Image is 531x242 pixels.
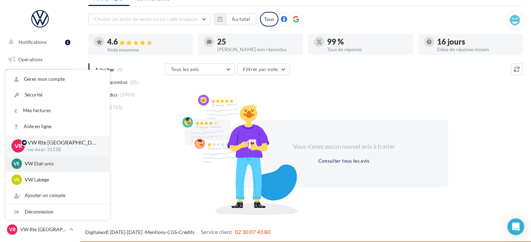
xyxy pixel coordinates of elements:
[4,87,76,102] a: Visibilité en ligne
[14,176,20,183] span: VL
[214,13,256,25] button: Au total
[108,104,123,110] span: (2725)
[6,87,110,103] a: Sécurité
[27,139,98,147] p: VW Rte [GEOGRAPHIC_DATA]
[315,157,372,165] button: Consulter tous les avis
[18,56,42,62] span: Opérations
[235,228,270,235] span: 02 30 07 43 80
[226,13,256,25] button: Au total
[507,218,524,235] div: Open Intercom Messenger
[4,52,76,67] a: Opérations
[18,39,47,45] span: Notifications
[85,229,105,235] a: Digitaleo
[6,71,110,87] a: Gérer mon compte
[327,38,407,46] div: 99 %
[25,160,101,167] p: VW Etat-unis
[217,47,297,52] div: [PERSON_NAME] non répondus
[107,47,187,52] div: Note moyenne
[179,229,195,235] a: Crédits
[6,204,110,220] div: Déconnexion
[217,38,297,46] div: 25
[145,229,166,235] a: Mentions
[6,119,110,134] a: Aide en ligne
[4,197,76,218] a: Campagnes DataOnDemand
[107,38,187,46] div: 4.6
[437,47,517,52] div: Délai de réponse moyen
[14,160,20,167] span: VE
[95,79,127,86] span: Non répondus
[4,105,76,119] a: Campagnes
[4,122,76,136] a: Contacts
[9,226,16,233] span: VR
[6,103,110,118] a: Mes factures
[6,223,74,236] a: VR VW Rte [GEOGRAPHIC_DATA]
[85,229,270,235] span: © [DATE]-[DATE] - - -
[237,63,290,75] button: Filtrer par note
[260,12,278,26] div: Tous
[4,139,76,154] a: Médiathèque
[88,13,210,25] button: Choisir un point de vente ou un code magasin
[94,16,197,22] span: Choisir un point de vente ou un code magasin
[25,176,101,183] p: VW Labège
[167,229,177,235] a: CGS
[27,147,98,153] p: vw-kear-31100
[284,142,404,151] div: Vous n'avez aucun nouvel avis à traiter
[130,79,139,85] span: (25)
[165,63,235,75] button: Tous les avis
[4,157,76,171] a: Calendrier
[65,40,70,45] div: 1
[437,38,517,46] div: 16 jours
[120,92,135,97] span: (2700)
[4,174,76,194] a: PLV et print personnalisable
[4,35,73,49] button: Notifications 1
[171,66,199,72] span: Tous les avis
[6,188,110,203] div: Ajouter un compte
[327,47,407,52] div: Taux de réponse
[20,226,66,233] p: VW Rte [GEOGRAPHIC_DATA]
[4,69,76,84] a: Boîte de réception
[15,142,22,150] span: VR
[201,228,232,235] span: Service client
